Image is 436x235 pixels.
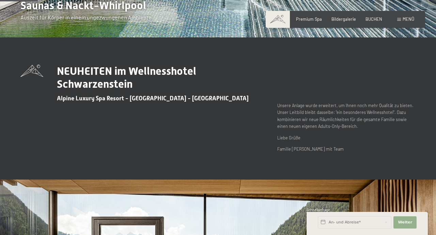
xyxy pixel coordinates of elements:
a: BUCHEN [365,16,382,22]
span: Schnellanfrage [307,208,330,212]
span: Alpine Luxury Spa Resort - [GEOGRAPHIC_DATA] - [GEOGRAPHIC_DATA] [57,95,249,102]
span: NEUHEITEN im Wellnesshotel Schwarzenstein [57,65,196,90]
p: Unsere Anlage wurde erweitert, um Ihnen noch mehr Qualität zu bieten. Unser Leitbild bleibt dasse... [277,102,416,130]
p: Liebe Grüße [277,134,416,141]
span: Menü [403,16,414,22]
button: Weiter [393,216,417,229]
p: Familie [PERSON_NAME] mit Team [277,146,416,152]
a: Premium Spa [296,16,322,22]
a: Bildergalerie [331,16,356,22]
span: Weiter [398,220,412,225]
